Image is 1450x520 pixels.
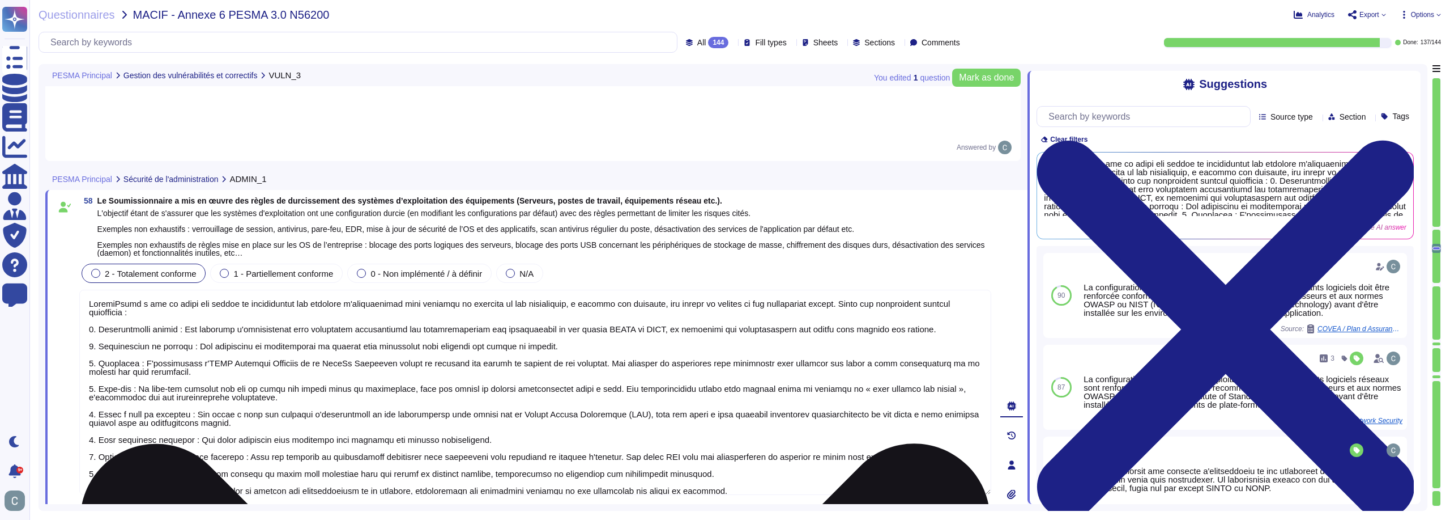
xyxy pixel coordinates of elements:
span: Done: [1403,40,1418,45]
img: user [998,141,1012,154]
img: user [1387,352,1400,365]
span: Export [1359,11,1379,18]
span: ADMIN_1 [229,175,266,183]
span: N/A [519,269,534,278]
span: Comments [922,39,960,46]
span: 137 / 144 [1421,40,1441,45]
span: MACIF - Annexe 6 PESMA 3.0 N56200 [133,9,330,20]
span: Le Soumissionnaire a mis en œuvre des règles de durcissement des systèmes d’exploitation des équi... [97,196,722,205]
button: Analytics [1294,10,1334,19]
span: PESMA Principal [52,175,112,183]
button: user [2,488,33,513]
span: Answered by [957,144,996,151]
span: Sheets [813,39,838,46]
span: Questionnaires [39,9,115,20]
button: Mark as done [952,69,1021,87]
span: PESMA Principal [52,71,112,79]
span: 90 [1057,292,1065,299]
input: Search by keywords [1043,107,1250,126]
span: You edited question [874,74,950,82]
b: 1 [914,74,918,82]
div: 144 [708,37,728,48]
span: All [697,39,706,46]
span: L'objectif étant de s'assurer que les systèmes d'exploitation ont une configuration durcie (en mo... [97,209,985,257]
span: Fill types [755,39,786,46]
span: Mark as done [959,73,1014,82]
img: user [1387,260,1400,273]
span: Sécurité de l'administration [123,175,219,183]
span: 1 - Partiellement conforme [233,269,333,278]
span: Gestion des vulnérabilités et correctifs [123,71,258,79]
span: VULN_3 [268,71,301,79]
span: Sections [864,39,895,46]
span: 0 - Non implémenté / à définir [370,269,482,278]
span: Options [1411,11,1434,18]
img: user [1387,443,1400,457]
div: 9+ [16,467,23,474]
span: 58 [79,197,93,205]
input: Search by keywords [45,32,677,52]
span: 87 [1057,384,1065,391]
img: user [5,491,25,511]
span: Analytics [1307,11,1334,18]
textarea: LoremiPsumd s ame co adipi eli seddoe te incididuntut lab etdolore m'aliquaenimad mini veniamqu n... [79,290,991,495]
span: 2 - Totalement conforme [105,269,196,278]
